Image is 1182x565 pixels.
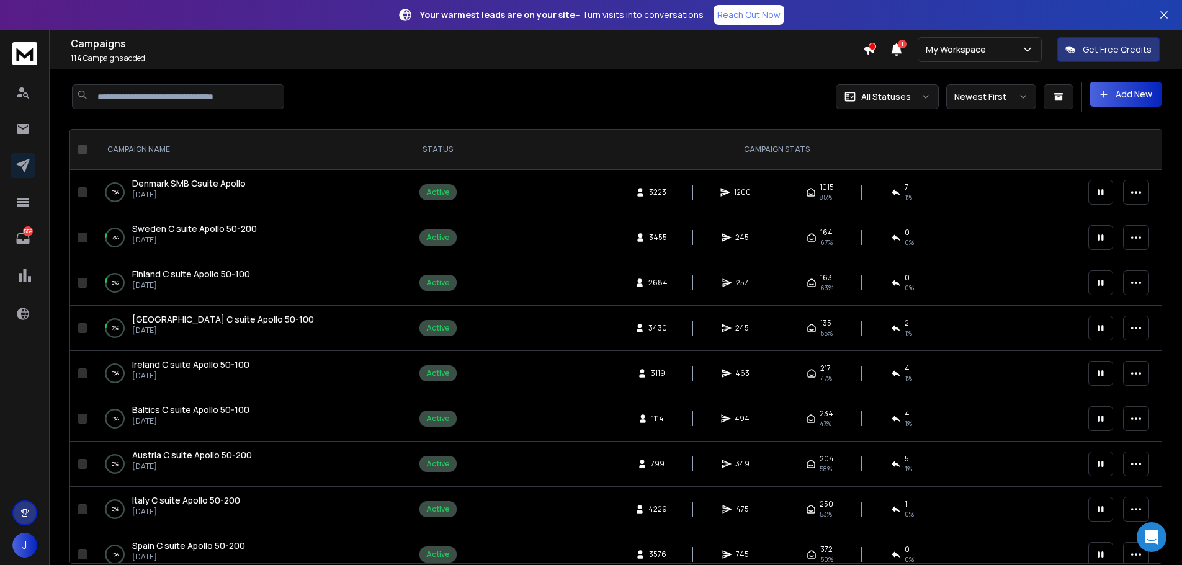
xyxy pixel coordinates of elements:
p: [DATE] [132,552,245,562]
span: 50 % [820,554,833,564]
span: Denmark SMB Csuite Apollo [132,177,246,189]
p: Get Free Credits [1083,43,1152,56]
a: [GEOGRAPHIC_DATA] C suite Apollo 50-100 [132,313,314,326]
td: 0%Baltics C suite Apollo 50-100[DATE] [92,396,403,442]
p: All Statuses [861,91,911,103]
td: 0%Denmark SMB Csuite Apollo[DATE] [92,170,403,215]
span: 745 [736,549,749,559]
span: 85 % [820,192,832,202]
span: 1114 [651,414,664,424]
td: 0%Ireland C suite Apollo 50-100[DATE] [92,351,403,396]
p: 0 % [112,412,119,425]
span: 1 % [905,419,912,429]
span: 3430 [648,323,667,333]
p: Campaigns added [71,53,863,63]
td: 7%Sweden C suite Apollo 50-200[DATE] [92,215,403,260]
p: [DATE] [132,235,257,245]
span: 163 [820,273,832,283]
div: Open Intercom Messenger [1137,522,1166,552]
span: Italy C suite Apollo 50-200 [132,494,240,506]
th: CAMPAIGN STATS [473,130,1081,170]
span: [GEOGRAPHIC_DATA] C suite Apollo 50-100 [132,313,314,325]
td: 0%Austria C suite Apollo 50-200[DATE] [92,442,403,487]
div: Active [426,368,450,378]
span: 63 % [820,283,833,293]
span: 1 % [905,192,912,202]
span: 0 [905,273,910,283]
span: 372 [820,545,833,554]
p: 0 % [112,186,119,198]
span: 463 [735,368,750,378]
button: Add New [1090,82,1162,107]
td: 0%Italy C suite Apollo 50-200[DATE] [92,487,403,532]
a: Reach Out Now [714,5,784,25]
span: 4 [905,363,910,373]
span: 58 % [820,464,832,474]
div: Active [426,278,450,288]
p: [DATE] [132,461,252,471]
span: 1015 [820,182,834,192]
p: [DATE] [132,326,314,336]
span: 250 [820,499,833,509]
p: [DATE] [132,416,249,426]
a: Sweden C suite Apollo 50-200 [132,223,257,235]
p: 0 % [112,548,119,561]
p: My Workspace [926,43,991,56]
span: Ireland C suite Apollo 50-100 [132,358,249,370]
span: 5 [905,454,909,464]
button: J [12,533,37,558]
span: 4 [905,409,910,419]
a: Spain C suite Apollo 50-200 [132,540,245,552]
span: 204 [820,454,834,464]
span: 245 [735,233,749,242]
span: 1 % [905,328,912,338]
span: 799 [651,459,665,469]
p: Reach Out Now [717,9,781,21]
span: 55 % [820,328,833,338]
div: Active [426,233,450,242]
p: – Turn visits into conversations [420,9,704,21]
span: 1200 [734,187,751,197]
span: 0 [905,228,910,238]
span: 217 [820,363,831,373]
span: 234 [820,409,833,419]
div: Active [426,414,450,424]
span: 164 [820,228,833,238]
div: Active [426,459,450,469]
p: 9 % [112,277,119,289]
span: Austria C suite Apollo 50-200 [132,449,252,461]
p: [DATE] [132,190,246,200]
span: 257 [736,278,748,288]
p: [DATE] [132,280,250,290]
div: Active [426,187,450,197]
p: 559 [23,226,33,236]
span: 7 [905,182,908,192]
div: Active [426,504,450,514]
span: 53 % [820,509,832,519]
span: 3576 [649,549,666,559]
span: 1 % [905,464,912,474]
span: 1 [905,499,907,509]
span: 4229 [648,504,667,514]
a: Baltics C suite Apollo 50-100 [132,404,249,416]
span: 0 % [905,509,914,519]
span: 494 [735,414,750,424]
span: 114 [71,53,82,63]
p: 7 % [112,231,119,244]
span: 1 % [905,373,912,383]
img: logo [12,42,37,65]
p: 7 % [112,322,119,334]
button: Get Free Credits [1057,37,1160,62]
span: 47 % [820,419,831,429]
span: 3455 [649,233,667,242]
span: 1 [898,40,907,48]
td: 7%[GEOGRAPHIC_DATA] C suite Apollo 50-100[DATE] [92,306,403,351]
a: Italy C suite Apollo 50-200 [132,494,240,507]
p: [DATE] [132,371,249,381]
a: Finland C suite Apollo 50-100 [132,268,250,280]
th: STATUS [403,130,473,170]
